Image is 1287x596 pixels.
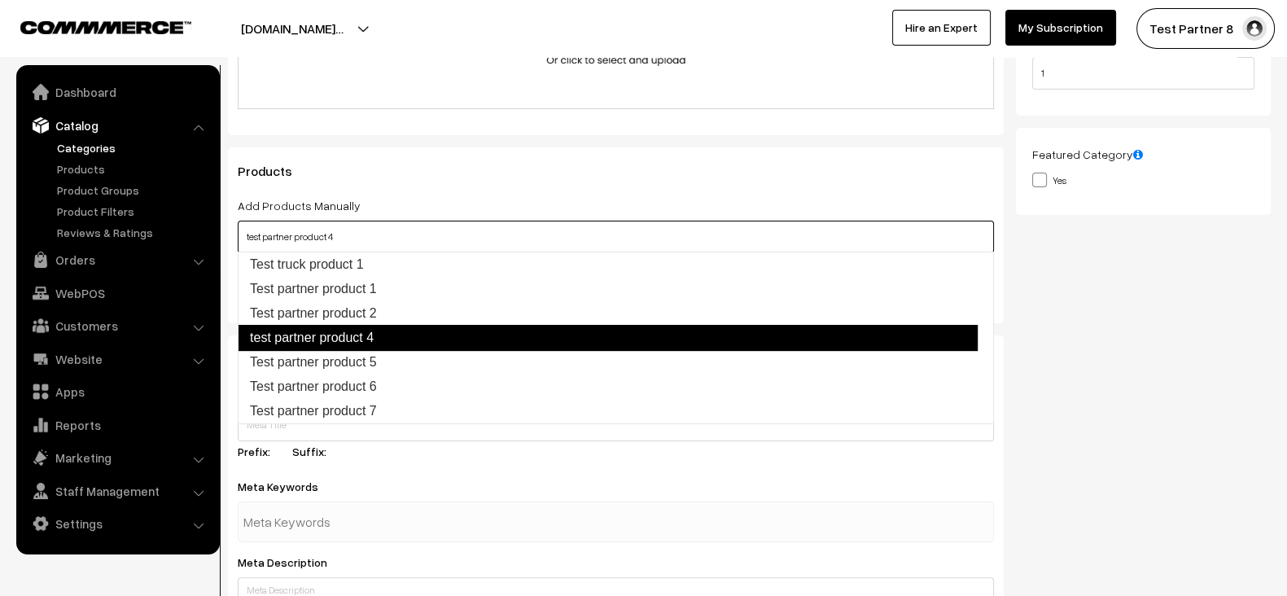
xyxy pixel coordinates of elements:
a: WebPOS [20,278,214,308]
label: Suffix: [292,443,346,460]
a: Test partner product 6 [239,375,977,399]
a: Categories [53,139,214,156]
a: test partner product 4 [238,325,978,351]
label: Prefix: [238,443,290,460]
a: Test truck product 1 [239,252,977,277]
a: Products [53,160,214,177]
input: Enter Number [1032,57,1254,90]
a: Dashboard [20,77,214,107]
a: Settings [20,509,214,538]
a: Hire an Expert [892,10,991,46]
a: Test partner product 2 [239,301,977,326]
a: Product Groups [53,182,214,199]
a: Product Filters [53,203,214,220]
input: Meta Title [238,409,994,441]
a: Website [20,344,214,374]
a: Reviews & Ratings [53,224,214,241]
a: Reports [20,410,214,440]
a: Test partner product 5 [239,350,977,375]
a: Marketing [20,443,214,472]
a: Apps [20,377,214,406]
span: Products [238,163,312,179]
a: Test partner product 7 [239,399,977,423]
a: Orders [20,245,214,274]
label: Yes [1032,171,1066,188]
a: Catalog [20,111,214,140]
img: COMMMERCE [20,21,191,33]
a: COMMMERCE [20,16,163,36]
input: Select Products (Type and search) [238,221,994,253]
a: Customers [20,311,214,340]
a: Test partner product 1 [239,277,977,301]
label: Meta Keywords [238,478,338,495]
label: Meta Description [238,554,347,571]
label: Add Products Manually [238,197,361,214]
a: My Subscription [1005,10,1116,46]
button: Test Partner 8 [1136,8,1275,49]
button: [DOMAIN_NAME]… [184,8,401,49]
label: Featured Category [1032,146,1143,163]
img: user [1242,16,1267,41]
a: Staff Management [20,476,214,506]
input: Meta Keywords [243,506,413,538]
